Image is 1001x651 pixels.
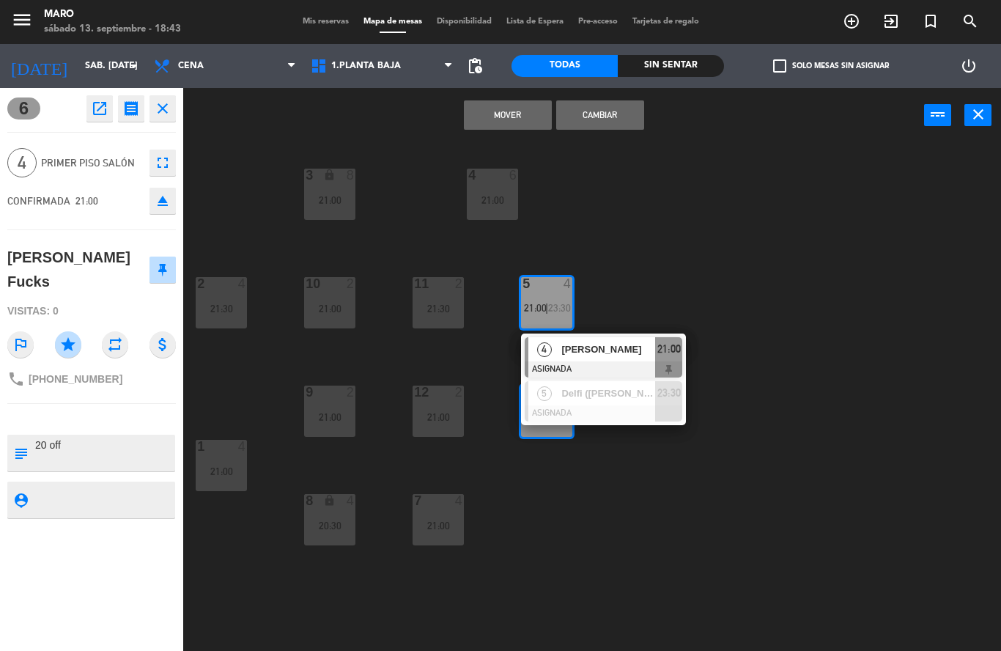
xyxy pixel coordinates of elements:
div: 4 [238,440,247,453]
span: 21:00 [657,340,681,358]
span: Reserva especial [911,9,950,34]
i: arrow_drop_down [125,57,143,75]
div: [PERSON_NAME] Fucks [7,246,148,293]
i: power_input [929,106,947,123]
div: sábado 13. septiembre - 18:43 [44,22,181,37]
span: Delfi ([PERSON_NAME]. S) [561,386,655,401]
span: BUSCAR [950,9,990,34]
div: 4 [468,169,469,182]
span: 1.Planta baja [331,61,401,71]
i: fullscreen [154,154,171,172]
i: add_circle_outline [843,12,860,30]
div: Sin sentar [618,55,724,77]
div: 4 [564,277,572,290]
span: RESERVAR MESA [832,9,871,34]
div: 2 [347,277,355,290]
div: Maro [44,7,181,22]
div: Todas [511,55,618,77]
i: repeat [102,331,128,358]
i: close [969,106,987,123]
button: Cambiar [556,100,644,130]
div: 2 [455,277,464,290]
i: lock [323,494,336,507]
i: turned_in_not [922,12,939,30]
div: 21:00 [304,412,355,422]
i: lock [323,169,336,181]
span: [PERSON_NAME] [561,342,655,357]
i: power_settings_new [960,57,978,75]
div: 4 [238,277,247,290]
button: Mover [464,100,552,130]
span: 5 [537,386,552,401]
span: check_box_outline_blank [773,59,786,73]
i: receipt [122,100,140,117]
span: WALK IN [871,9,911,34]
span: Disponibilidad [429,18,499,26]
span: Mis reservas [295,18,356,26]
div: 2 [455,386,464,399]
span: [PHONE_NUMBER] [29,373,122,385]
div: 4 [347,494,355,507]
div: 21:00 [413,412,464,422]
i: outlined_flag [7,331,34,358]
label: Solo mesas sin asignar [773,59,889,73]
span: Primer Piso Salón [41,155,142,172]
div: 21:00 [196,466,247,477]
button: fullscreen [149,150,176,176]
div: 21:30 [413,304,464,314]
span: Pre-acceso [571,18,625,26]
span: 4 [537,342,552,357]
div: 4 [455,494,464,507]
i: attach_money [149,331,176,358]
div: 8 [347,169,355,182]
button: power_input [924,104,951,126]
span: 21:00 [75,195,98,207]
span: 4 [7,148,37,177]
div: 21:00 [467,195,518,205]
button: open_in_new [86,95,113,122]
i: star [55,331,81,358]
i: exit_to_app [882,12,900,30]
i: menu [11,9,33,31]
div: 12 [414,386,415,399]
span: | [545,302,548,314]
span: pending_actions [466,57,484,75]
span: 23:30 [548,302,571,314]
i: search [961,12,979,30]
button: menu [11,9,33,36]
div: 7 [414,494,415,507]
div: 1 [197,440,198,453]
i: close [154,100,171,117]
i: person_pin [12,492,29,508]
button: close [149,95,176,122]
i: subject [12,445,29,461]
span: 21:00 [524,302,547,314]
span: 23:30 [657,384,681,402]
div: 21:00 [413,521,464,531]
div: 11 [414,277,415,290]
span: Mapa de mesas [356,18,429,26]
div: 21:00 [304,304,355,314]
div: 20:30 [304,521,355,531]
span: CONFIRMADA [7,195,70,207]
button: receipt [118,95,144,122]
div: Visitas: 0 [7,298,176,324]
button: eject [149,188,176,214]
i: eject [154,192,171,210]
span: 6 [7,98,40,119]
i: phone [7,370,25,388]
button: close [964,104,991,126]
div: 21:00 [304,195,355,205]
span: Cena [178,61,204,71]
div: 21:30 [196,304,247,314]
span: Lista de Espera [499,18,571,26]
div: 2 [347,386,355,399]
i: open_in_new [91,100,108,117]
div: 6 [509,169,518,182]
span: Tarjetas de regalo [625,18,706,26]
